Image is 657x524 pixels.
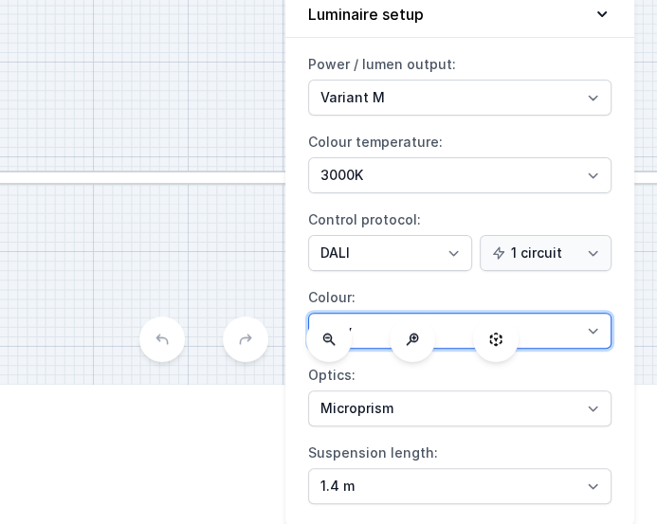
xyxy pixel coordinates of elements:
[480,235,611,271] select: Control protocol:
[308,235,472,271] select: Control protocol:
[308,468,611,504] select: Suspension length:
[308,3,424,26] h4: Luminaire setup
[308,360,611,426] label: Optics:
[308,205,611,271] label: Control protocol:
[308,80,611,116] select: Power / lumen output:
[308,390,611,426] select: Optics:
[308,49,611,116] label: Power / lumen output:
[308,127,611,193] label: Colour temperature:
[308,313,611,349] select: Colour:
[308,157,611,193] select: Colour temperature:
[308,282,611,349] label: Colour:
[308,438,611,504] label: Suspension length:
